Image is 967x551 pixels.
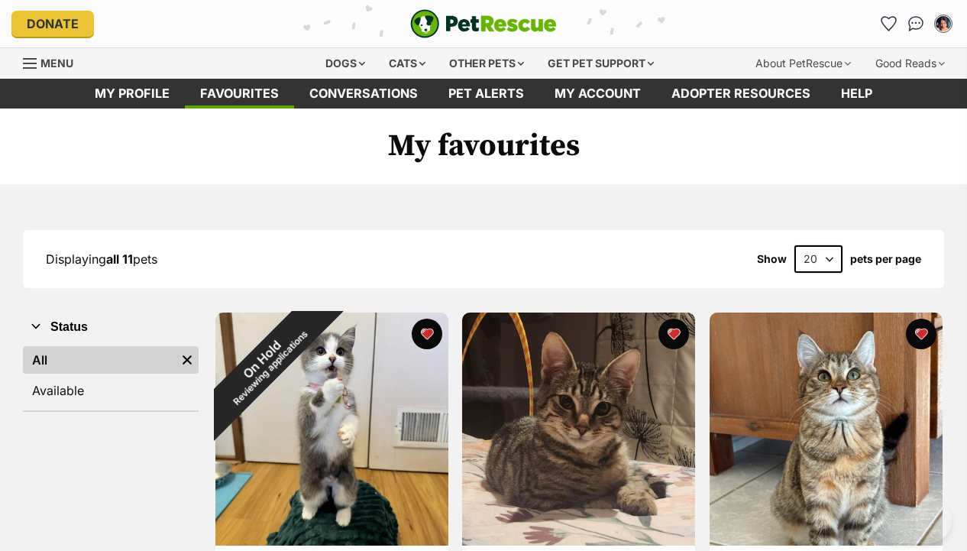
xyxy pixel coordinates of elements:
div: Other pets [438,48,535,79]
img: Frieren [215,313,448,546]
a: All [23,346,176,374]
div: Status [23,343,199,410]
a: On HoldReviewing applications [215,533,448,549]
img: Honey [710,313,943,546]
button: Status [23,317,199,337]
div: Dogs [315,48,376,79]
button: favourite [411,319,441,349]
div: About PetRescue [745,48,862,79]
button: My account [931,11,956,36]
a: Favourites [876,11,901,36]
a: Help [826,79,888,109]
img: chat-41dd97257d64d25036548639549fe6c8038ab92f7586957e7f3b1b290dea8141.svg [908,16,924,31]
div: Good Reads [865,48,956,79]
a: My profile [79,79,185,109]
a: conversations [294,79,433,109]
a: Donate [11,11,94,37]
strong: all 11 [106,251,133,267]
span: Show [757,253,787,265]
div: Cats [378,48,436,79]
a: Pet alerts [433,79,539,109]
a: Available [23,377,199,404]
a: My account [539,79,656,109]
a: PetRescue [410,9,557,38]
div: On Hold [181,279,350,448]
span: Menu [40,57,73,70]
div: Get pet support [537,48,665,79]
img: logo-e224e6f780fb5917bec1dbf3a21bbac754714ae5b6737aabdf751b685950b380.svg [410,9,557,38]
button: favourite [906,319,936,349]
a: Adopter resources [656,79,826,109]
span: Reviewing applications [231,329,310,407]
button: favourite [658,319,689,349]
ul: Account quick links [876,11,956,36]
a: Remove filter [176,346,199,374]
img: Vivienne Pham profile pic [936,16,951,31]
a: Menu [23,48,84,76]
img: Cornelius - In foster care in Templestowe [462,313,695,546]
a: Conversations [904,11,928,36]
span: Displaying pets [46,251,157,267]
label: pets per page [850,253,921,265]
a: Favourites [185,79,294,109]
iframe: Help Scout Beacon - Open [872,498,952,543]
